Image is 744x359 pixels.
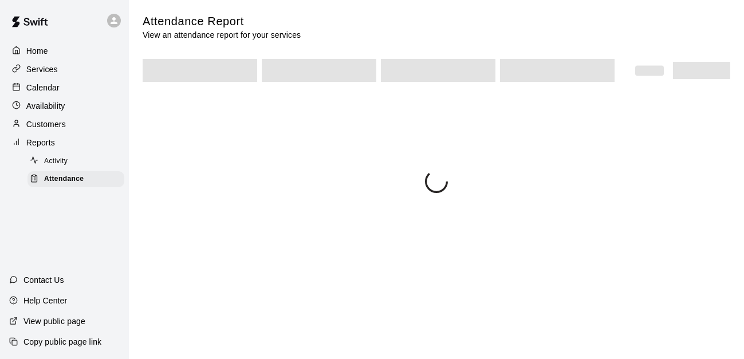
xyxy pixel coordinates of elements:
p: Copy public page link [23,336,101,348]
div: Activity [27,153,124,169]
a: Reports [9,134,120,151]
p: Reports [26,137,55,148]
a: Customers [9,116,120,133]
p: Services [26,64,58,75]
p: Calendar [26,82,60,93]
a: Activity [27,152,129,170]
a: Services [9,61,120,78]
p: Contact Us [23,274,64,286]
a: Attendance [27,170,129,188]
span: Activity [44,156,68,167]
p: Availability [26,100,65,112]
p: Customers [26,119,66,130]
a: Availability [9,97,120,115]
div: Attendance [27,171,124,187]
p: View public page [23,315,85,327]
p: Home [26,45,48,57]
span: Attendance [44,173,84,185]
p: View an attendance report for your services [143,29,301,41]
p: Help Center [23,295,67,306]
h5: Attendance Report [143,14,301,29]
a: Calendar [9,79,120,96]
a: Home [9,42,120,60]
